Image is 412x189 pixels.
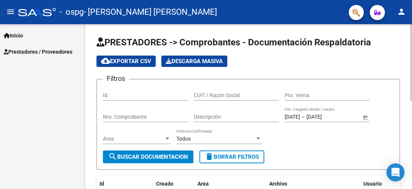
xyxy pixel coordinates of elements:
span: Área [103,136,164,142]
span: Buscar Documentacion [108,153,188,160]
mat-icon: search [108,152,117,161]
span: Todos [176,136,191,142]
mat-icon: person [397,7,406,16]
span: – [302,114,305,120]
span: PRESTADORES -> Comprobantes - Documentación Respaldatoria [96,37,371,48]
span: Area [198,181,209,187]
input: Fecha inicio [285,114,300,120]
span: Creado [156,181,173,187]
input: Fecha fin [306,114,343,120]
span: Borrar Filtros [205,153,259,160]
span: Prestadores / Proveedores [4,48,72,56]
button: Borrar Filtros [199,150,264,163]
span: Archivo [269,181,287,187]
span: Inicio [4,31,23,40]
mat-icon: menu [6,7,15,16]
span: - [PERSON_NAME] [PERSON_NAME] [84,4,217,20]
span: Descarga Masiva [166,58,223,65]
h3: Filtros [103,73,129,84]
span: Usuario [363,181,382,187]
mat-icon: cloud_download [101,56,110,65]
span: - ospg [60,4,84,20]
app-download-masive: Descarga masiva de comprobantes (adjuntos) [161,56,227,67]
mat-icon: delete [205,152,214,161]
button: Open calendar [361,113,369,121]
span: Exportar CSV [101,58,151,65]
button: Descarga Masiva [161,56,227,67]
div: Open Intercom Messenger [386,163,404,181]
button: Buscar Documentacion [103,150,193,163]
span: Id [100,181,104,187]
button: Exportar CSV [96,56,156,67]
